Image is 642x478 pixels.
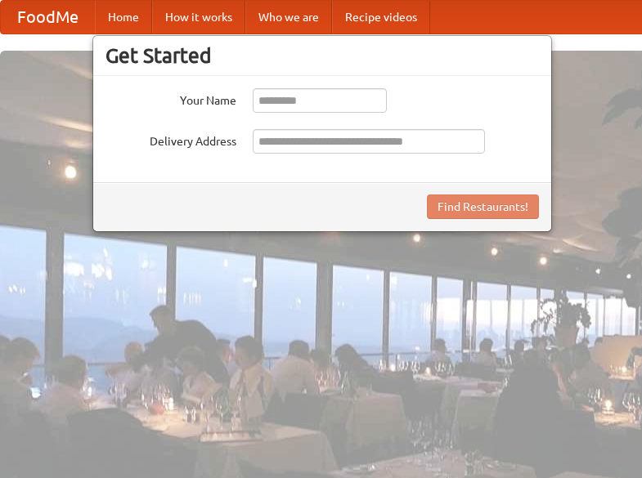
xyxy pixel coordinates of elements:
[106,129,236,150] label: Delivery Address
[245,1,332,34] a: Who we are
[332,1,430,34] a: Recipe videos
[152,1,245,34] a: How it works
[106,43,539,68] h3: Get Started
[427,194,539,219] button: Find Restaurants!
[106,88,236,109] label: Your Name
[1,1,95,34] a: FoodMe
[95,1,152,34] a: Home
